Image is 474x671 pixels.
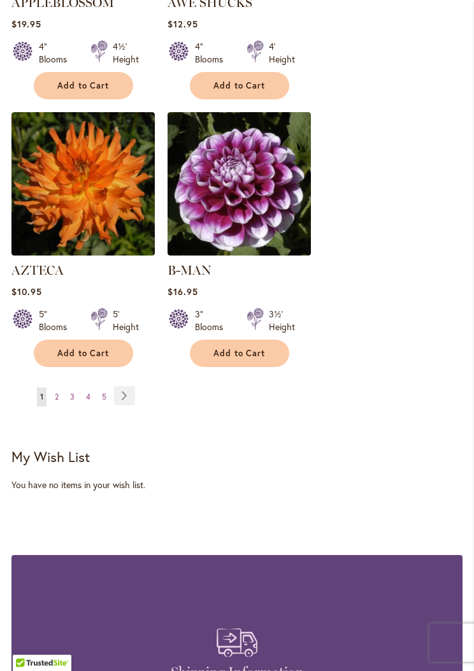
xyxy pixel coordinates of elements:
[83,388,94,407] a: 4
[269,308,295,334] div: 3½' Height
[52,388,62,407] a: 2
[113,308,139,334] div: 5' Height
[195,41,231,66] div: 4" Blooms
[11,263,64,278] a: AZTECA
[34,73,133,100] button: Add to Cart
[86,393,90,402] span: 4
[11,247,155,259] a: AZTECA
[102,393,106,402] span: 5
[168,263,212,278] a: B-MAN
[113,41,139,66] div: 4½' Height
[213,349,266,359] span: Add to Cart
[190,73,289,100] button: Add to Cart
[168,247,311,259] a: B-MAN
[34,340,133,368] button: Add to Cart
[70,393,75,402] span: 3
[40,393,43,402] span: 1
[39,308,75,334] div: 5" Blooms
[67,388,78,407] a: 3
[57,81,110,92] span: Add to Cart
[168,286,198,298] span: $16.95
[11,18,41,31] span: $19.95
[11,448,90,466] strong: My Wish List
[11,113,155,256] img: AZTECA
[11,286,42,298] span: $10.95
[213,81,266,92] span: Add to Cart
[11,479,463,492] div: You have no items in your wish list.
[10,626,45,661] iframe: Launch Accessibility Center
[168,113,311,256] img: B-MAN
[57,349,110,359] span: Add to Cart
[168,18,198,31] span: $12.95
[55,393,59,402] span: 2
[190,340,289,368] button: Add to Cart
[269,41,295,66] div: 4' Height
[99,388,110,407] a: 5
[195,308,231,334] div: 3" Blooms
[39,41,75,66] div: 4" Blooms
